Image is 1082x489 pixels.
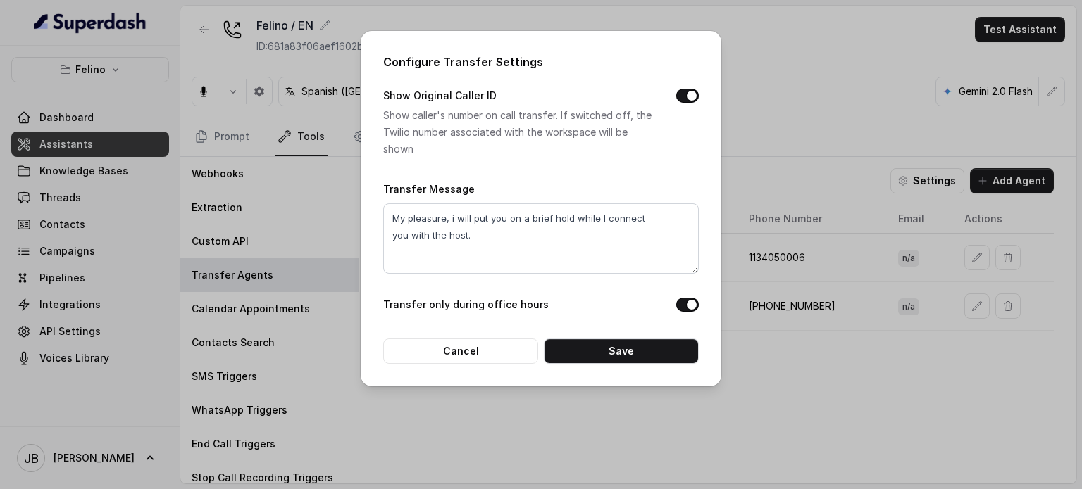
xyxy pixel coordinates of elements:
[383,338,538,364] button: Cancel
[383,87,497,104] label: Show Original Caller ID
[383,107,654,158] p: Show caller's number on call transfer. If switched off, the Twilio number associated with the wor...
[383,183,475,195] label: Transfer Message
[544,338,699,364] button: Save
[383,203,699,274] textarea: My pleasure, i will put you on a brief hold while I connect you with the host.
[383,53,699,70] h2: Configure Transfer Settings
[383,296,549,313] label: Transfer only during office hours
